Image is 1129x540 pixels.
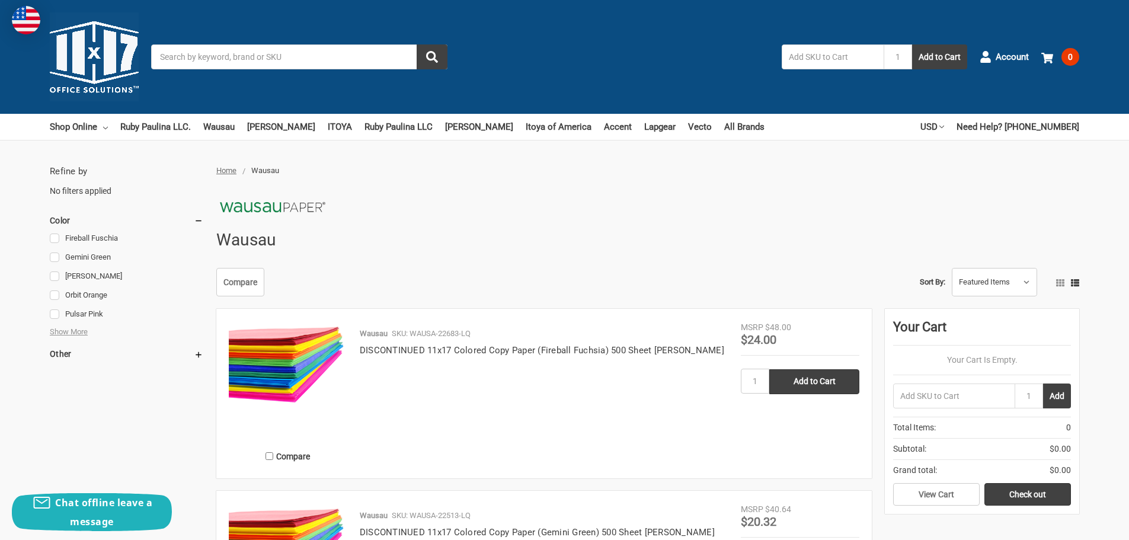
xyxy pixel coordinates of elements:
[1050,464,1071,477] span: $0.00
[1043,384,1071,408] button: Add
[229,321,347,440] a: 11x17 Colored Copy Paper (Fireball Fuchsia) 500 Sheet Ream
[360,328,388,340] p: Wausau
[216,189,329,225] img: Wausau
[769,369,859,394] input: Add to Cart
[50,114,108,140] a: Shop Online
[50,250,203,266] a: Gemini Green
[50,231,203,247] a: Fireball Fuschia
[782,44,884,69] input: Add SKU to Cart
[688,114,712,140] a: Vecto
[50,306,203,322] a: Pulsar Pink
[644,114,676,140] a: Lapgear
[1066,421,1071,434] span: 0
[765,504,791,514] span: $40.64
[328,114,352,140] a: ITOYA
[1031,508,1129,540] iframe: Google Customer Reviews
[984,483,1071,506] a: Check out
[893,483,980,506] a: View Cart
[980,41,1029,72] a: Account
[741,321,763,334] div: MSRP
[893,317,1071,346] div: Your Cart
[360,345,724,356] a: DISCONTINUED 11x17 Colored Copy Paper (Fireball Fuchsia) 500 Sheet [PERSON_NAME]
[526,114,591,140] a: Itoya of America
[229,321,347,406] img: 11x17 Colored Copy Paper (Fireball Fuchsia) 500 Sheet Ream
[392,328,471,340] p: SKU: WAUSA-22683-LQ
[912,44,967,69] button: Add to Cart
[1050,443,1071,455] span: $0.00
[765,322,791,332] span: $48.00
[50,12,139,101] img: 11x17.com
[920,273,945,291] label: Sort By:
[50,165,203,197] div: No filters applied
[216,225,276,256] h1: Wausau
[893,443,926,455] span: Subtotal:
[216,268,264,296] a: Compare
[251,166,279,175] span: Wausau
[957,114,1079,140] a: Need Help? [PHONE_NUMBER]
[55,496,152,528] span: Chat offline leave a message
[266,452,273,460] input: Compare
[50,269,203,285] a: [PERSON_NAME]
[50,326,88,338] span: Show More
[229,446,347,466] label: Compare
[445,114,513,140] a: [PERSON_NAME]
[12,493,172,531] button: Chat offline leave a message
[1061,48,1079,66] span: 0
[50,287,203,303] a: Orbit Orange
[741,503,763,516] div: MSRP
[604,114,632,140] a: Accent
[741,333,776,347] span: $24.00
[247,114,315,140] a: [PERSON_NAME]
[920,114,944,140] a: USD
[893,464,937,477] span: Grand total:
[216,166,236,175] a: Home
[120,114,191,140] a: Ruby Paulina LLC.
[50,213,203,228] h5: Color
[12,6,40,34] img: duty and tax information for United States
[50,347,203,361] h5: Other
[741,515,776,529] span: $20.32
[360,510,388,522] p: Wausau
[996,50,1029,64] span: Account
[203,114,235,140] a: Wausau
[893,421,936,434] span: Total Items:
[50,165,203,178] h5: Refine by
[893,354,1071,366] p: Your Cart Is Empty.
[392,510,471,522] p: SKU: WAUSA-22513-LQ
[724,114,765,140] a: All Brands
[364,114,433,140] a: Ruby Paulina LLC
[893,384,1015,408] input: Add SKU to Cart
[151,44,447,69] input: Search by keyword, brand or SKU
[360,527,715,538] a: DISCONTINUED 11x17 Colored Copy Paper (Gemini Green) 500 Sheet [PERSON_NAME]
[1041,41,1079,72] a: 0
